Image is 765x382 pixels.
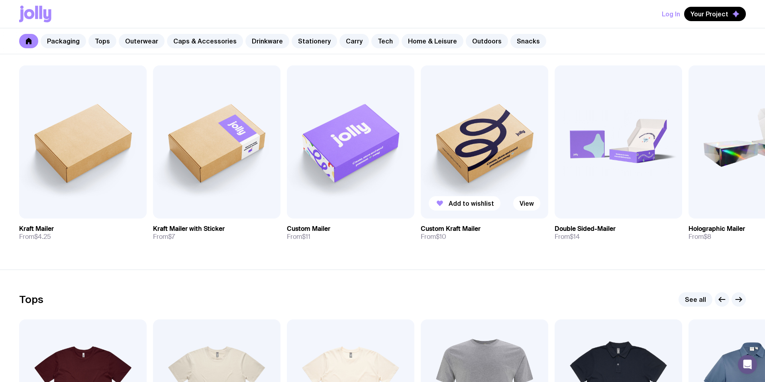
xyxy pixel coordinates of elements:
[738,355,757,374] div: Open Intercom Messenger
[555,233,580,241] span: From
[292,34,337,48] a: Stationery
[688,225,745,233] h3: Holographic Mailer
[662,7,680,21] button: Log In
[570,232,580,241] span: $14
[287,219,414,247] a: Custom MailerFrom$11
[302,232,310,241] span: $11
[41,34,86,48] a: Packaging
[19,293,43,305] h2: Tops
[510,34,546,48] a: Snacks
[513,196,540,211] a: View
[88,34,116,48] a: Tops
[287,233,310,241] span: From
[19,219,147,247] a: Kraft MailerFrom$4.25
[555,225,616,233] h3: Double Sided-Mailer
[466,34,508,48] a: Outdoors
[168,232,175,241] span: $7
[421,225,481,233] h3: Custom Kraft Mailer
[119,34,165,48] a: Outerwear
[153,233,175,241] span: From
[245,34,289,48] a: Drinkware
[34,232,51,241] span: $4.25
[153,219,280,247] a: Kraft Mailer with StickerFrom$7
[429,196,500,211] button: Add to wishlist
[153,225,225,233] h3: Kraft Mailer with Sticker
[688,233,711,241] span: From
[684,7,746,21] button: Your Project
[339,34,369,48] a: Carry
[449,199,494,207] span: Add to wishlist
[679,292,712,307] a: See all
[436,232,446,241] span: $10
[167,34,243,48] a: Caps & Accessories
[19,233,51,241] span: From
[402,34,463,48] a: Home & Leisure
[421,219,548,247] a: Custom Kraft MailerFrom$10
[19,225,54,233] h3: Kraft Mailer
[421,233,446,241] span: From
[287,225,330,233] h3: Custom Mailer
[690,10,728,18] span: Your Project
[704,232,711,241] span: $8
[555,219,682,247] a: Double Sided-MailerFrom$14
[371,34,399,48] a: Tech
